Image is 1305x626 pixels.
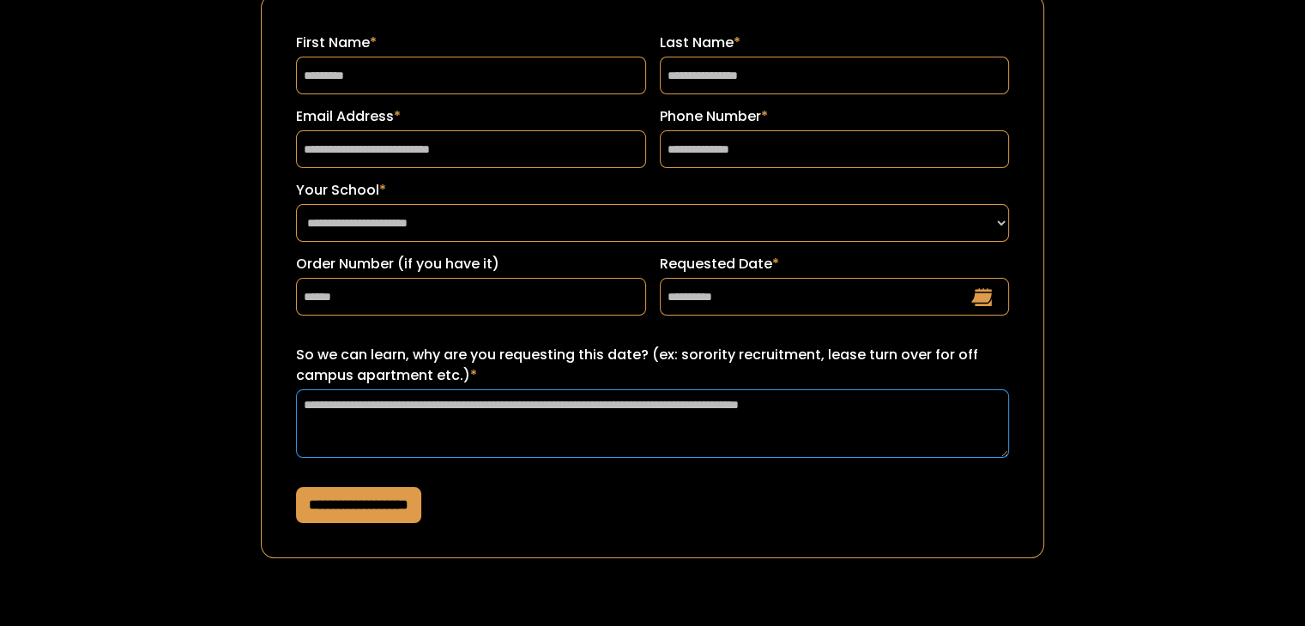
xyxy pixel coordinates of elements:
[660,254,1009,274] label: Requested Date
[660,106,1009,127] label: Phone Number
[296,180,1009,201] label: Your School
[296,254,645,274] label: Order Number (if you have it)
[296,345,1009,386] label: So we can learn, why are you requesting this date? (ex: sorority recruitment, lease turn over for...
[296,33,645,53] label: First Name
[296,106,645,127] label: Email Address
[660,33,1009,53] label: Last Name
